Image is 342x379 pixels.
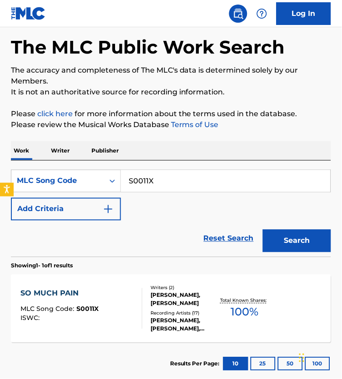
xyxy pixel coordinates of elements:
p: Writer [48,141,72,160]
span: MLC Song Code : [20,305,76,313]
p: Publisher [89,141,121,160]
p: Total Known Shares: [221,297,269,304]
p: The accuracy and completeness of The MLC's data is determined solely by our Members. [11,65,331,87]
img: help [256,8,267,19]
iframe: Chat Widget [297,335,342,379]
img: 9d2ae6d4665cec9f34b9.svg [103,204,114,215]
div: Recording Artists ( 17 ) [151,310,218,317]
p: Work [11,141,32,160]
a: Terms of Use [169,120,219,129]
button: 25 [251,357,276,371]
p: Results Per Page: [170,360,222,368]
div: [PERSON_NAME], [PERSON_NAME], [PERSON_NAME], [PERSON_NAME], [PERSON_NAME] [151,317,218,333]
a: click here [37,109,73,118]
div: Writers ( 2 ) [151,285,218,291]
span: 100 % [231,304,259,320]
span: S0011X [76,305,99,313]
div: MLC Song Code [17,176,99,187]
p: Please for more information about the terms used in the database. [11,108,331,119]
div: [PERSON_NAME], [PERSON_NAME] [151,291,218,308]
img: search [233,8,244,19]
p: Showing 1 - 1 of 1 results [11,262,73,270]
button: 50 [278,357,303,371]
a: Reset Search [199,229,258,249]
img: MLC Logo [11,7,46,20]
button: Add Criteria [11,198,121,221]
p: It is not an authoritative source for recording information. [11,87,331,98]
div: Help [253,5,271,23]
p: Please review the Musical Works Database [11,119,331,130]
button: 10 [223,357,248,371]
div: Drag [299,345,305,372]
form: Search Form [11,170,331,257]
div: SO MUCH PAIN [20,288,99,299]
a: Log In [277,2,331,25]
h1: The MLC Public Work Search [11,36,285,59]
a: Public Search [229,5,247,23]
a: SO MUCH PAINMLC Song Code:S0011XISWC:Writers (2)[PERSON_NAME], [PERSON_NAME]Recording Artists (17... [11,275,331,343]
span: ISWC : [20,314,42,322]
button: Search [263,230,331,252]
